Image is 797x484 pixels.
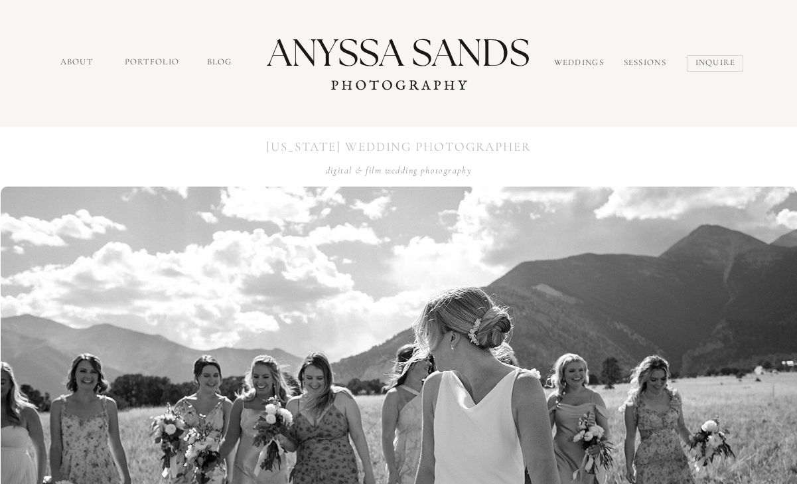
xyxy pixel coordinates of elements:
h1: [US_STATE] WEDDING PHOTOGRAPHER [253,137,545,154]
a: sessions [624,56,672,72]
h2: digital & film wedding photography [313,163,485,176]
a: Blog [207,56,238,71]
a: about [60,56,97,71]
a: portfolio [125,56,182,71]
a: Weddings [554,56,610,72]
a: inquire [695,56,739,72]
